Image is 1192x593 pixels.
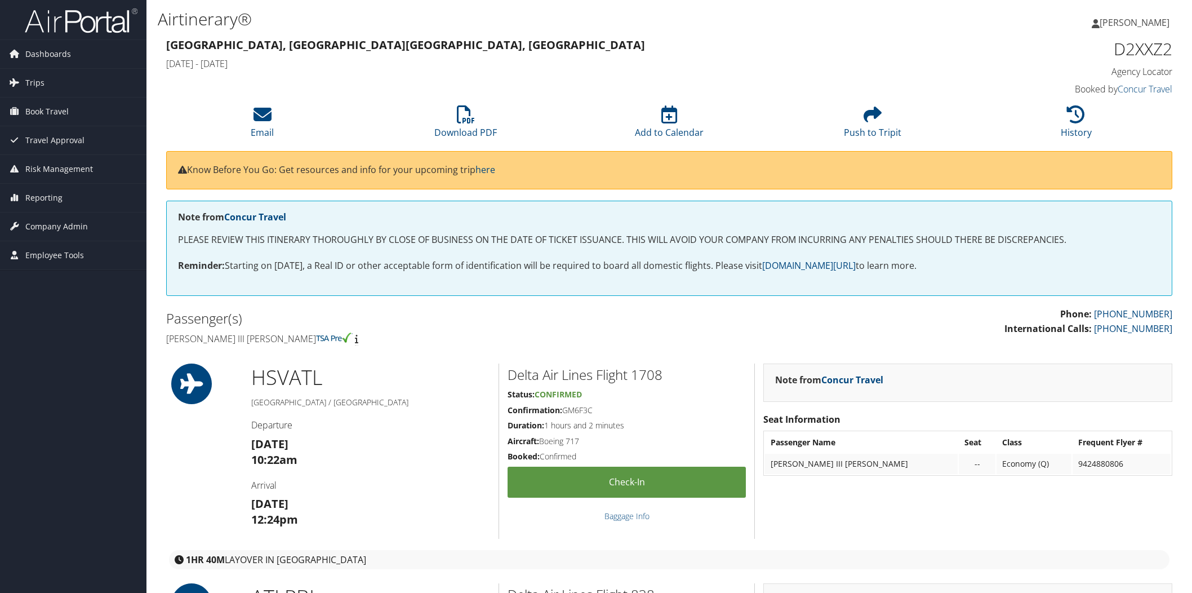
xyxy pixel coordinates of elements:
[251,419,490,431] h4: Departure
[508,467,746,498] a: Check-in
[508,389,535,400] strong: Status:
[535,389,582,400] span: Confirmed
[178,259,225,272] strong: Reminder:
[1094,308,1172,320] a: [PHONE_NUMBER]
[997,432,1071,453] th: Class
[1118,83,1172,95] a: Concur Travel
[775,374,883,386] strong: Note from
[1073,454,1171,474] td: 9424880806
[178,163,1160,178] p: Know Before You Go: Get resources and info for your upcoming trip
[178,259,1160,273] p: Starting on [DATE], a Real ID or other acceptable form of identification will be required to boar...
[25,98,69,126] span: Book Travel
[475,163,495,176] a: here
[1004,322,1092,335] strong: International Calls:
[1061,112,1092,139] a: History
[508,420,746,431] h5: 1 hours and 2 minutes
[25,184,63,212] span: Reporting
[166,37,645,52] strong: [GEOGRAPHIC_DATA], [GEOGRAPHIC_DATA] [GEOGRAPHIC_DATA], [GEOGRAPHIC_DATA]
[763,413,840,426] strong: Seat Information
[933,37,1172,61] h1: D2XXZ2
[186,554,225,566] strong: 1HR 40M
[316,333,353,343] img: tsa-precheck.png
[166,333,661,345] h4: [PERSON_NAME] iii [PERSON_NAME]
[178,211,286,223] strong: Note from
[959,432,995,453] th: Seat
[933,83,1172,95] h4: Booked by
[1073,432,1171,453] th: Frequent Flyer #
[508,405,562,415] strong: Confirmation:
[762,259,856,272] a: [DOMAIN_NAME][URL]
[25,40,71,68] span: Dashboards
[251,479,490,492] h4: Arrival
[251,512,298,527] strong: 12:24pm
[765,432,958,453] th: Passenger Name
[25,241,84,269] span: Employee Tools
[1092,6,1181,39] a: [PERSON_NAME]
[604,511,650,521] a: Baggage Info
[158,7,840,31] h1: Airtinerary®
[25,126,84,154] span: Travel Approval
[251,364,490,392] h1: HSV ATL
[844,112,901,139] a: Push to Tripit
[224,211,286,223] a: Concur Travel
[508,451,540,462] strong: Booked:
[508,365,746,384] h2: Delta Air Lines Flight 1708
[821,374,883,386] a: Concur Travel
[635,112,704,139] a: Add to Calendar
[251,496,288,511] strong: [DATE]
[1100,16,1169,29] span: [PERSON_NAME]
[508,436,539,446] strong: Aircraft:
[25,69,45,97] span: Trips
[765,454,958,474] td: [PERSON_NAME] III [PERSON_NAME]
[1094,322,1172,335] a: [PHONE_NUMBER]
[508,436,746,447] h5: Boeing 717
[251,112,274,139] a: Email
[178,233,1160,247] p: PLEASE REVIEW THIS ITINERARY THOROUGHLY BY CLOSE OF BUSINESS ON THE DATE OF TICKET ISSUANCE. THIS...
[1060,308,1092,320] strong: Phone:
[25,155,93,183] span: Risk Management
[25,7,137,34] img: airportal-logo.png
[508,405,746,416] h5: GM6F3C
[933,65,1172,78] h4: Agency Locator
[251,397,490,408] h5: [GEOGRAPHIC_DATA] / [GEOGRAPHIC_DATA]
[169,550,1169,569] div: layover in [GEOGRAPHIC_DATA]
[508,451,746,462] h5: Confirmed
[964,459,990,469] div: --
[251,436,288,452] strong: [DATE]
[434,112,497,139] a: Download PDF
[997,454,1071,474] td: Economy (Q)
[166,309,661,328] h2: Passenger(s)
[251,452,297,467] strong: 10:22am
[508,420,544,431] strong: Duration:
[166,57,917,70] h4: [DATE] - [DATE]
[25,213,88,241] span: Company Admin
